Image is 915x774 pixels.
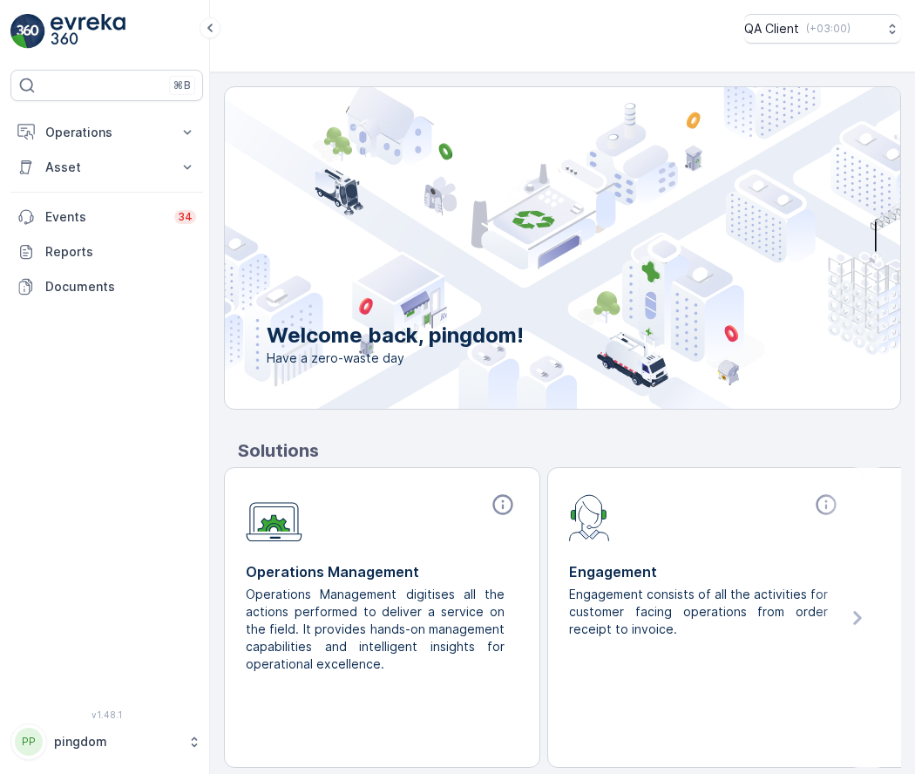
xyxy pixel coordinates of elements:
img: logo [10,14,45,49]
p: Engagement consists of all the activities for customer facing operations from order receipt to in... [569,586,828,638]
a: Documents [10,269,203,304]
p: ( +03:00 ) [806,22,851,36]
p: Engagement [569,561,842,582]
p: Operations [45,124,168,141]
img: module-icon [246,492,302,542]
p: Operations Management digitises all the actions performed to deliver a service on the field. It p... [246,586,505,673]
p: Operations Management [246,561,518,582]
p: Asset [45,159,168,176]
button: Operations [10,115,203,150]
a: Reports [10,234,203,269]
p: Solutions [238,438,901,464]
img: city illustration [146,87,900,409]
div: PP [15,728,43,756]
img: logo_light-DOdMpM7g.png [51,14,125,49]
p: Reports [45,243,196,261]
button: PPpingdom [10,723,203,760]
p: 34 [178,210,193,224]
button: Asset [10,150,203,185]
p: QA Client [744,20,799,37]
p: pingdom [54,733,179,750]
p: ⌘B [173,78,191,92]
a: Events34 [10,200,203,234]
p: Events [45,208,164,226]
button: QA Client(+03:00) [744,14,901,44]
span: v 1.48.1 [10,709,203,720]
p: Welcome back, pingdom! [267,322,524,350]
img: module-icon [569,492,610,541]
p: Documents [45,278,196,295]
span: Have a zero-waste day [267,350,524,367]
